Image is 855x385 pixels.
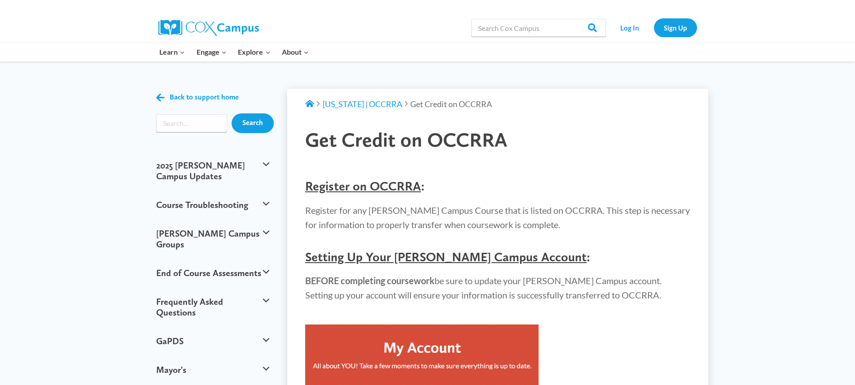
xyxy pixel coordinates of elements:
span: Get Credit on OCCRRA [410,99,492,109]
p: Register for any [PERSON_NAME] Campus Course that is listed on OCCRRA. This step is necessary for... [305,203,690,232]
form: Search form [156,114,228,132]
button: Frequently Asked Questions [152,287,274,327]
button: 2025 [PERSON_NAME] Campus Updates [152,151,274,190]
nav: Primary Navigation [154,43,315,61]
button: Course Troubleshooting [152,190,274,219]
nav: Secondary Navigation [610,18,697,37]
span: About [282,46,309,58]
img: Cox Campus [158,20,259,36]
a: [US_STATE] | OCCRRA [323,99,402,109]
span: Get Credit on OCCRRA [305,128,507,151]
span: Back to support home [170,93,239,102]
button: GaPDS [152,327,274,355]
span: Setting Up Your [PERSON_NAME] Campus Account [305,249,587,264]
h4: : [305,179,690,194]
button: [PERSON_NAME] Campus Groups [152,219,274,259]
span: Register on OCCRRA [305,178,421,194]
a: Support Home [305,99,314,109]
input: Search Cox Campus [471,19,606,37]
a: Back to support home [156,91,239,104]
span: Engage [197,46,227,58]
p: be sure to update your [PERSON_NAME] Campus account. Setting up your account will ensure your inf... [305,273,690,302]
a: Sign Up [654,18,697,37]
h4: : [305,250,690,265]
input: Search [232,113,274,133]
a: Log In [610,18,649,37]
span: Learn [159,46,185,58]
input: Search input [156,114,228,132]
strong: BEFORE completing coursework [305,275,434,286]
button: End of Course Assessments [152,259,274,287]
span: Explore [238,46,270,58]
button: Mayor's [152,355,274,384]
